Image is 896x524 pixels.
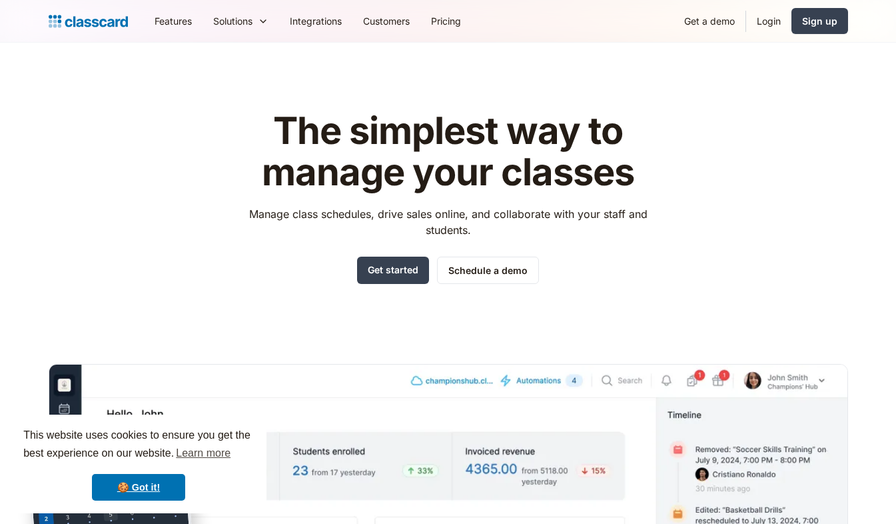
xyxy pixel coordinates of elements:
a: dismiss cookie message [92,474,185,501]
a: learn more about cookies [174,443,232,463]
a: Features [144,6,203,36]
a: Pricing [420,6,472,36]
a: Integrations [279,6,352,36]
h1: The simplest way to manage your classes [236,111,660,193]
a: Login [746,6,791,36]
a: Customers [352,6,420,36]
span: This website uses cookies to ensure you get the best experience on our website. [23,427,254,463]
div: Sign up [802,14,837,28]
div: cookieconsent [11,415,266,513]
div: Solutions [203,6,279,36]
p: Manage class schedules, drive sales online, and collaborate with your staff and students. [236,206,660,238]
a: Get started [357,257,429,284]
a: Sign up [791,8,848,34]
a: home [49,12,128,31]
a: Schedule a demo [437,257,539,284]
div: Solutions [213,14,252,28]
a: Get a demo [673,6,745,36]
